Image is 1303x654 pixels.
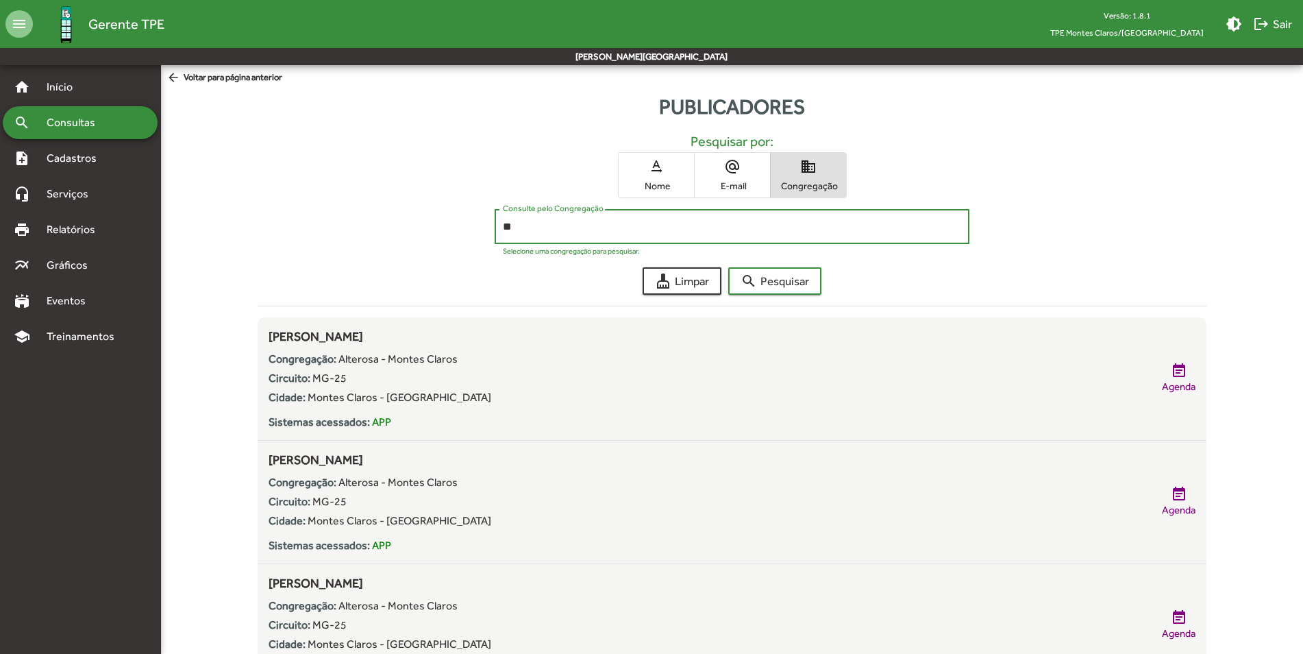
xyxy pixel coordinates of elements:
mat-icon: print [14,221,30,238]
span: Agenda [1162,626,1195,642]
span: Agenda [1162,502,1195,518]
strong: Cidade: [269,514,306,527]
span: Alterosa - Montes Claros [338,352,458,365]
button: Congregação [771,153,846,197]
span: Voltar para página anterior [166,71,282,86]
mat-icon: cleaning_services [655,273,671,289]
span: Treinamentos [38,328,131,345]
mat-icon: arrow_back [166,71,184,86]
span: Limpar [655,269,709,293]
span: Cadastros [38,150,114,167]
strong: Circuito: [269,495,310,508]
span: Relatórios [38,221,113,238]
span: [PERSON_NAME] [269,329,363,343]
span: Montes Claros - [GEOGRAPHIC_DATA] [308,514,491,527]
span: Agenda [1162,379,1195,395]
span: Serviços [38,186,107,202]
span: [PERSON_NAME] [269,576,363,590]
span: Início [38,79,92,95]
mat-icon: alternate_email [724,158,741,175]
span: Nome [622,180,691,192]
mat-icon: brightness_medium [1226,16,1242,32]
mat-icon: note_add [14,150,30,167]
strong: Circuito: [269,618,310,631]
mat-icon: logout [1253,16,1269,32]
mat-icon: headset_mic [14,186,30,202]
strong: Congregação: [269,476,336,489]
span: MG-25 [312,618,347,631]
mat-icon: event_note [1171,486,1187,502]
button: Limpar [643,267,721,295]
button: E-mail [695,153,770,197]
mat-icon: text_rotation_none [648,158,665,175]
mat-icon: stadium [14,293,30,309]
strong: Sistemas acessados: [269,415,370,428]
strong: Circuito: [269,372,310,385]
mat-icon: event_note [1171,609,1187,626]
span: Congregação [774,180,843,192]
span: Pesquisar [741,269,809,293]
mat-icon: search [14,114,30,131]
mat-icon: domain [800,158,817,175]
span: APP [372,415,391,428]
img: Logo [44,2,88,47]
mat-icon: school [14,328,30,345]
span: MG-25 [312,495,347,508]
span: Consultas [38,114,113,131]
button: Nome [619,153,694,197]
span: Sair [1253,12,1292,36]
button: Sair [1248,12,1298,36]
mat-hint: Selecione uma congregação para pesquisar. [503,247,640,255]
div: Versão: 1.8.1 [1039,7,1215,24]
span: APP [372,539,391,552]
strong: Cidade: [269,638,306,651]
span: Montes Claros - [GEOGRAPHIC_DATA] [308,391,491,404]
span: Gerente TPE [88,13,164,35]
h5: Pesquisar por: [269,133,1195,149]
a: Gerente TPE [33,2,164,47]
strong: Cidade: [269,391,306,404]
mat-icon: multiline_chart [14,257,30,274]
span: MG-25 [312,372,347,385]
strong: Congregação: [269,352,336,365]
span: Alterosa - Montes Claros [338,476,458,489]
span: Montes Claros - [GEOGRAPHIC_DATA] [308,638,491,651]
mat-icon: home [14,79,30,95]
div: Publicadores [161,91,1303,122]
span: [PERSON_NAME] [269,452,363,467]
span: Gráficos [38,257,106,274]
button: Pesquisar [728,267,821,295]
span: E-mail [698,180,767,192]
mat-icon: menu [5,10,33,38]
mat-icon: search [741,273,757,289]
strong: Sistemas acessados: [269,539,370,552]
span: Eventos [38,293,104,309]
span: TPE Montes Claros/[GEOGRAPHIC_DATA] [1039,24,1215,41]
strong: Congregação: [269,599,336,612]
mat-icon: event_note [1171,363,1187,379]
span: Alterosa - Montes Claros [338,599,458,612]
